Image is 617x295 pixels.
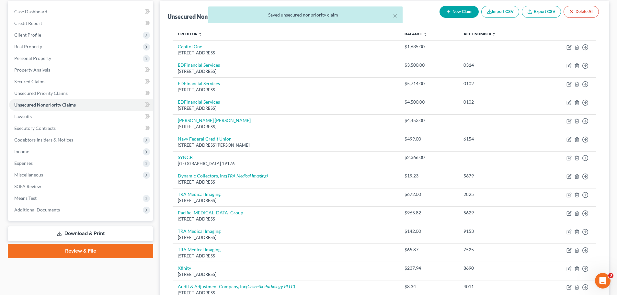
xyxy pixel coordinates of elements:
[405,43,453,50] div: $1,635.00
[423,32,427,36] i: unfold_more
[595,273,611,289] iframe: Intercom live chat
[405,117,453,124] div: $4,453.00
[405,31,427,36] a: Balance unfold_more
[564,6,599,18] button: Delete All
[405,136,453,142] div: $499.00
[405,228,453,234] div: $142.00
[463,80,529,87] div: 0102
[14,184,41,189] span: SOFA Review
[178,161,394,167] div: [GEOGRAPHIC_DATA] 19176
[178,210,243,215] a: Pacific [MEDICAL_DATA] Group
[178,105,394,111] div: [STREET_ADDRESS]
[178,62,220,68] a: EDFinancial Services
[178,234,394,241] div: [STREET_ADDRESS]
[463,173,529,179] div: 5679
[178,198,394,204] div: [STREET_ADDRESS]
[463,136,529,142] div: 6154
[463,62,529,68] div: 0314
[178,124,394,130] div: [STREET_ADDRESS]
[14,114,32,119] span: Lawsuits
[246,284,295,289] i: (Cellnetix Pathology PLLC)
[14,55,51,61] span: Personal Property
[8,226,153,241] a: Download & Print
[463,210,529,216] div: 5629
[178,284,295,289] a: Audit & Adjustment Company, Inc(Cellnetix Pathology PLLC)
[8,244,153,258] a: Review & File
[14,32,41,38] span: Client Profile
[608,273,613,278] span: 3
[178,191,221,197] a: TRA Medical Imaging
[405,173,453,179] div: $19.23
[14,160,33,166] span: Expenses
[226,173,268,178] i: (TRA Medical Imaging)
[463,228,529,234] div: 9153
[14,90,68,96] span: Unsecured Priority Claims
[463,99,529,105] div: 0102
[14,67,50,73] span: Property Analysis
[178,179,394,185] div: [STREET_ADDRESS]
[9,6,153,17] a: Case Dashboard
[393,12,397,19] button: ×
[9,181,153,192] a: SOFA Review
[481,6,519,18] button: Import CSV
[178,253,394,259] div: [STREET_ADDRESS]
[178,31,202,36] a: Creditor unfold_more
[178,247,221,252] a: TRA Medical Imaging
[9,87,153,99] a: Unsecured Priority Claims
[14,137,73,142] span: Codebtors Insiders & Notices
[405,265,453,271] div: $237.94
[14,102,76,108] span: Unsecured Nonpriority Claims
[14,172,43,177] span: Miscellaneous
[14,149,29,154] span: Income
[178,118,251,123] a: [PERSON_NAME] [PERSON_NAME]
[178,99,220,105] a: EDFinancial Services
[14,79,45,84] span: Secured Claims
[14,125,56,131] span: Executory Contracts
[522,6,561,18] a: Export CSV
[178,87,394,93] div: [STREET_ADDRESS]
[14,195,37,201] span: Means Test
[405,80,453,87] div: $5,714.00
[178,173,268,178] a: Dynamic Collectors, Inc(TRA Medical Imaging)
[405,191,453,198] div: $672.00
[213,12,397,18] div: Saved unsecured nonpriority claim
[178,265,191,271] a: Xfinity
[178,228,221,234] a: TRA Medical Imaging
[14,207,60,212] span: Additional Documents
[463,191,529,198] div: 2825
[178,271,394,278] div: [STREET_ADDRESS]
[178,216,394,222] div: [STREET_ADDRESS]
[178,68,394,74] div: [STREET_ADDRESS]
[405,210,453,216] div: $965.82
[178,136,232,142] a: Navy Federal Credit Union
[178,142,394,148] div: [STREET_ADDRESS][PERSON_NAME]
[492,32,496,36] i: unfold_more
[463,283,529,290] div: 4011
[9,111,153,122] a: Lawsuits
[178,81,220,86] a: EDFinancial Services
[405,246,453,253] div: $65.87
[405,283,453,290] div: $8.34
[198,32,202,36] i: unfold_more
[405,62,453,68] div: $3,500.00
[463,31,496,36] a: Acct Number unfold_more
[440,6,479,18] button: New Claim
[178,154,193,160] a: SYNCB
[463,265,529,271] div: 8690
[463,246,529,253] div: 7525
[178,50,394,56] div: [STREET_ADDRESS]
[9,122,153,134] a: Executory Contracts
[405,154,453,161] div: $2,366.00
[9,64,153,76] a: Property Analysis
[178,44,202,49] a: Capitol One
[405,99,453,105] div: $4,500.00
[9,99,153,111] a: Unsecured Nonpriority Claims
[9,76,153,87] a: Secured Claims
[14,44,42,49] span: Real Property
